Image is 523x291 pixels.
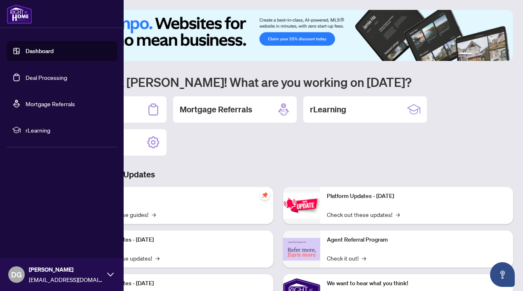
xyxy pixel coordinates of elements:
[260,190,270,200] span: pushpin
[43,10,513,61] img: Slide 0
[495,53,498,56] button: 5
[482,53,485,56] button: 3
[488,53,492,56] button: 4
[26,47,54,55] a: Dashboard
[327,279,507,288] p: We want to hear what you think!
[43,169,513,180] h3: Brokerage & Industry Updates
[327,254,366,263] a: Check it out!→
[396,210,400,219] span: →
[459,53,472,56] button: 1
[29,275,103,284] span: [EMAIL_ADDRESS][DOMAIN_NAME]
[43,74,513,90] h1: Welcome back [PERSON_NAME]! What are you working on [DATE]?
[11,269,22,280] span: DG
[152,210,156,219] span: →
[310,104,346,115] h2: rLearning
[29,265,103,274] span: [PERSON_NAME]
[490,262,515,287] button: Open asap
[87,279,267,288] p: Platform Updates - [DATE]
[502,53,505,56] button: 6
[87,192,267,201] p: Self-Help
[7,4,32,24] img: logo
[362,254,366,263] span: →
[87,235,267,244] p: Platform Updates - [DATE]
[283,193,320,219] img: Platform Updates - June 23, 2025
[180,104,252,115] h2: Mortgage Referrals
[26,74,67,81] a: Deal Processing
[327,210,400,219] a: Check out these updates!→
[327,192,507,201] p: Platform Updates - [DATE]
[26,126,111,135] span: rLearning
[26,100,75,107] a: Mortgage Referrals
[475,53,478,56] button: 2
[327,235,507,244] p: Agent Referral Program
[155,254,159,263] span: →
[283,238,320,261] img: Agent Referral Program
